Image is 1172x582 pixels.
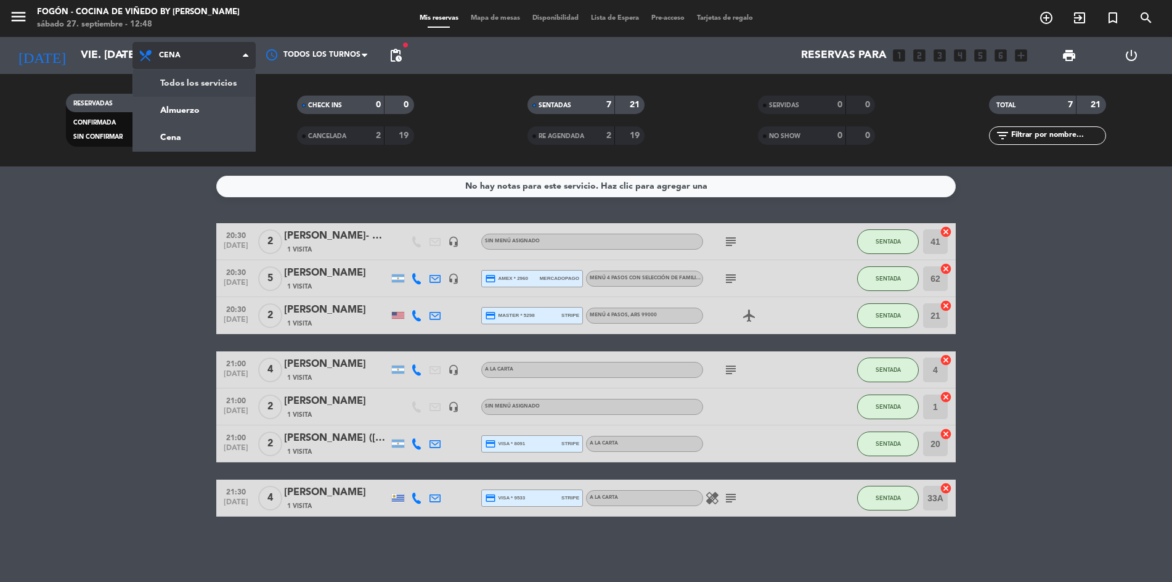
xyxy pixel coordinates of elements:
i: cancel [940,263,952,275]
div: [PERSON_NAME] ([PERSON_NAME]) [284,430,389,446]
i: menu [9,7,28,26]
span: 5 [258,266,282,291]
i: filter_list [995,128,1010,143]
span: 1 Visita [287,410,312,420]
div: [PERSON_NAME] [284,356,389,372]
span: visa * 8091 [485,438,525,449]
span: CONFIRMADA [73,120,116,126]
span: [DATE] [221,316,251,330]
span: Lista de Espera [585,15,645,22]
a: Almuerzo [133,97,255,124]
i: credit_card [485,273,496,284]
span: Mis reservas [413,15,465,22]
i: exit_to_app [1072,10,1087,25]
span: A LA CARTA [590,495,618,500]
strong: 0 [865,100,873,109]
i: subject [723,234,738,249]
span: 21:00 [221,356,251,370]
span: 20:30 [221,227,251,242]
strong: 0 [376,100,381,109]
span: mercadopago [540,274,579,282]
strong: 0 [865,131,873,140]
span: A LA CARTA [485,367,513,372]
span: 4 [258,358,282,382]
span: , ARS 99000 [628,313,657,318]
i: subject [723,491,738,506]
i: cancel [940,482,952,494]
i: power_settings_new [1124,48,1139,63]
i: looks_4 [952,47,968,64]
span: 2 [258,303,282,328]
span: 1 Visita [287,282,312,292]
span: A LA CARTA [590,441,618,446]
i: arrow_drop_down [115,48,129,63]
span: Sin menú asignado [485,239,540,244]
input: Filtrar por nombre... [1010,129,1105,142]
button: SENTADA [857,486,919,510]
div: [PERSON_NAME]- mi viaje a mza [284,228,389,244]
span: 1 Visita [287,373,312,383]
a: Todos los servicios [133,70,255,97]
i: credit_card [485,438,496,449]
i: cancel [940,226,952,238]
button: SENTADA [857,229,919,254]
strong: 2 [376,131,381,140]
i: headset_mic [448,401,459,412]
span: Reservas para [801,49,887,62]
strong: 7 [1068,100,1073,109]
span: 21:30 [221,484,251,498]
a: Cena [133,124,255,151]
i: healing [705,491,720,506]
span: 1 Visita [287,501,312,511]
i: credit_card [485,493,496,504]
span: Mapa de mesas [465,15,526,22]
i: airplanemode_active [742,308,757,323]
span: 2 [258,229,282,254]
div: sábado 27. septiembre - 12:48 [37,18,240,31]
strong: 21 [630,100,642,109]
span: CHECK INS [308,102,342,109]
button: SENTADA [857,358,919,382]
span: Tarjetas de regalo [691,15,759,22]
span: [DATE] [221,242,251,256]
strong: 19 [630,131,642,140]
span: 21:00 [221,393,251,407]
div: [PERSON_NAME] [284,302,389,318]
i: headset_mic [448,273,459,284]
span: Menú 4 pasos [590,313,657,318]
span: [DATE] [221,444,251,458]
span: print [1062,48,1076,63]
i: cancel [940,391,952,403]
div: [PERSON_NAME] [284,393,389,409]
button: menu [9,7,28,30]
button: SENTADA [857,303,919,328]
span: Pre-acceso [645,15,691,22]
div: [PERSON_NAME] [284,485,389,501]
strong: 7 [606,100,611,109]
span: stripe [561,311,579,319]
span: RESERVADAS [73,100,113,107]
span: visa * 9533 [485,493,525,504]
span: 1 Visita [287,319,312,329]
div: No hay notas para este servicio. Haz clic para agregar una [465,179,707,194]
i: looks_one [891,47,907,64]
span: Cena [159,51,181,60]
span: SENTADA [876,440,901,447]
span: SENTADA [876,494,901,501]
i: add_box [1013,47,1029,64]
span: [DATE] [221,498,251,512]
i: looks_5 [972,47,988,64]
span: SENTADAS [539,102,571,109]
strong: 2 [606,131,611,140]
i: cancel [940,428,952,440]
span: Disponibilidad [526,15,585,22]
button: SENTADA [857,266,919,291]
span: stripe [561,494,579,502]
strong: 0 [837,100,842,109]
button: SENTADA [857,432,919,456]
span: master * 5298 [485,310,535,321]
i: add_circle_outline [1039,10,1054,25]
i: looks_6 [993,47,1009,64]
span: SENTADA [876,238,901,245]
span: 20:30 [221,264,251,279]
